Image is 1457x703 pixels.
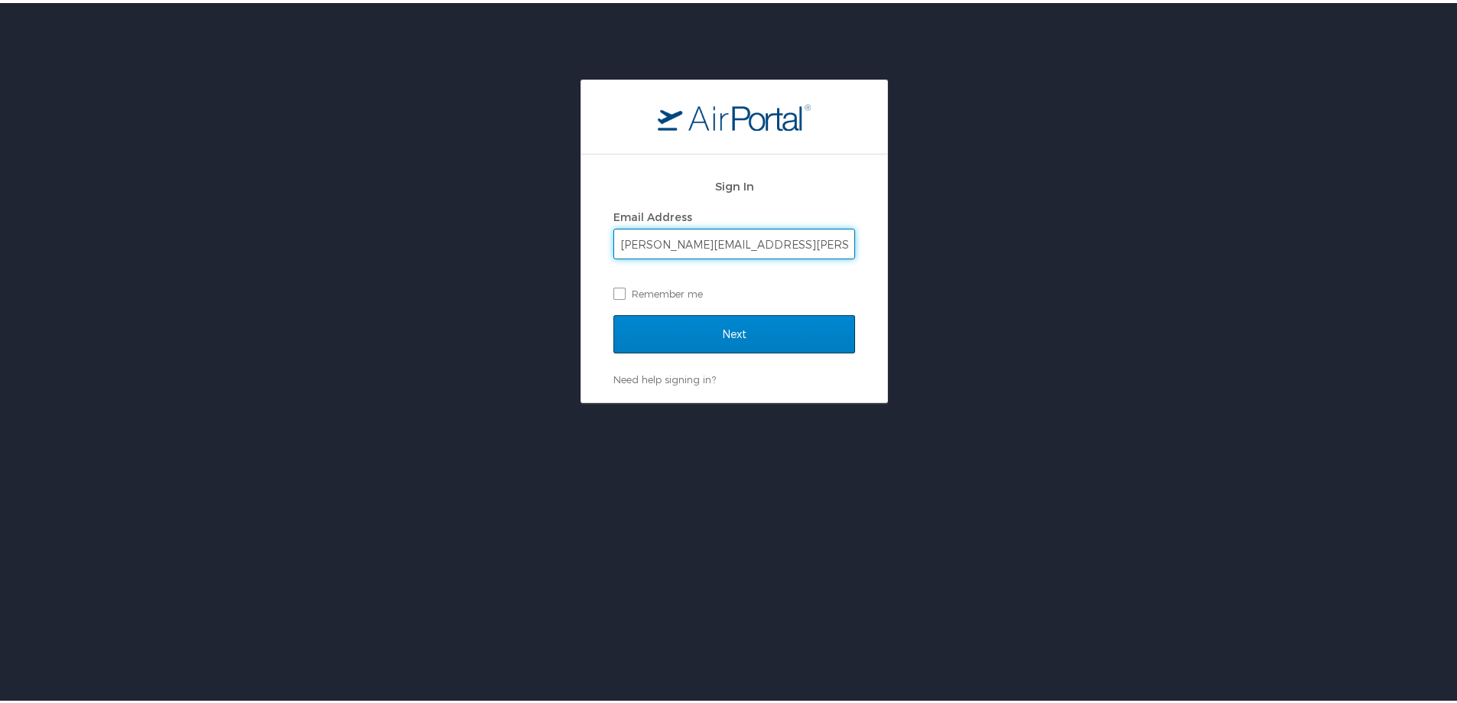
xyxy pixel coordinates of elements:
[613,174,855,192] h2: Sign In
[658,100,811,128] img: logo
[613,207,692,220] label: Email Address
[613,312,855,350] input: Next
[613,370,716,382] a: Need help signing in?
[613,279,855,302] label: Remember me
